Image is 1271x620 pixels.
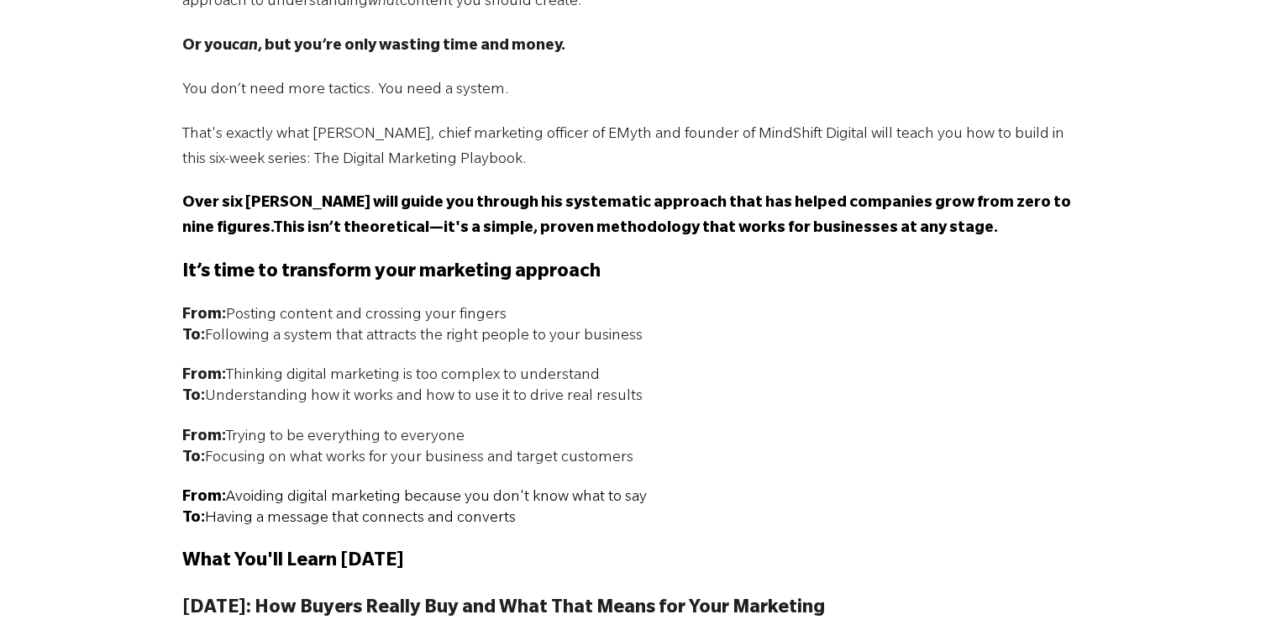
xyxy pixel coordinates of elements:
[258,39,565,55] strong: , but you’re only wasting time and money.
[182,307,226,324] strong: From:
[182,450,633,467] span: Focusing on what works for your business and target customers
[182,307,507,324] span: Posting content and crossing your fingers
[182,450,205,467] strong: To:
[273,221,998,238] span: This isn’t theoretical—it's a simple, proven methodology that works for businesses at any stage.
[182,39,232,55] strong: Or you
[182,389,205,406] strong: To:
[182,328,643,345] span: Following a system that attracts the right people to your business
[182,599,825,619] strong: [DATE]: How Buyers Really Buy and What That Means for Your Marketing
[182,78,1090,103] p: You don’t need more tactics. You need a system.
[182,263,601,283] span: It’s time to transform your marketing approach
[182,196,1071,238] span: Over six [PERSON_NAME] will guide you through his systematic approach that has helped companies g...
[182,368,226,385] strong: From:
[232,39,258,55] em: can
[182,328,205,345] strong: To:
[226,490,647,507] span: Avoiding digital marketing because you don't know what to say
[182,490,226,507] span: From:
[182,368,600,385] span: Thinking digital marketing is too complex to understand
[182,389,643,406] span: Understanding how it works and how to use it to drive real results
[182,511,205,528] span: To:
[1187,539,1271,620] iframe: Chat Widget
[182,123,1090,173] p: That's exactly what [PERSON_NAME], chief marketing officer of EMyth and founder of MindShift Digi...
[182,429,226,446] strong: From:
[205,511,516,528] span: Having a message that connects and converts
[182,429,465,446] span: Trying to be everything to everyone
[182,552,404,572] span: What You'll Learn [DATE]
